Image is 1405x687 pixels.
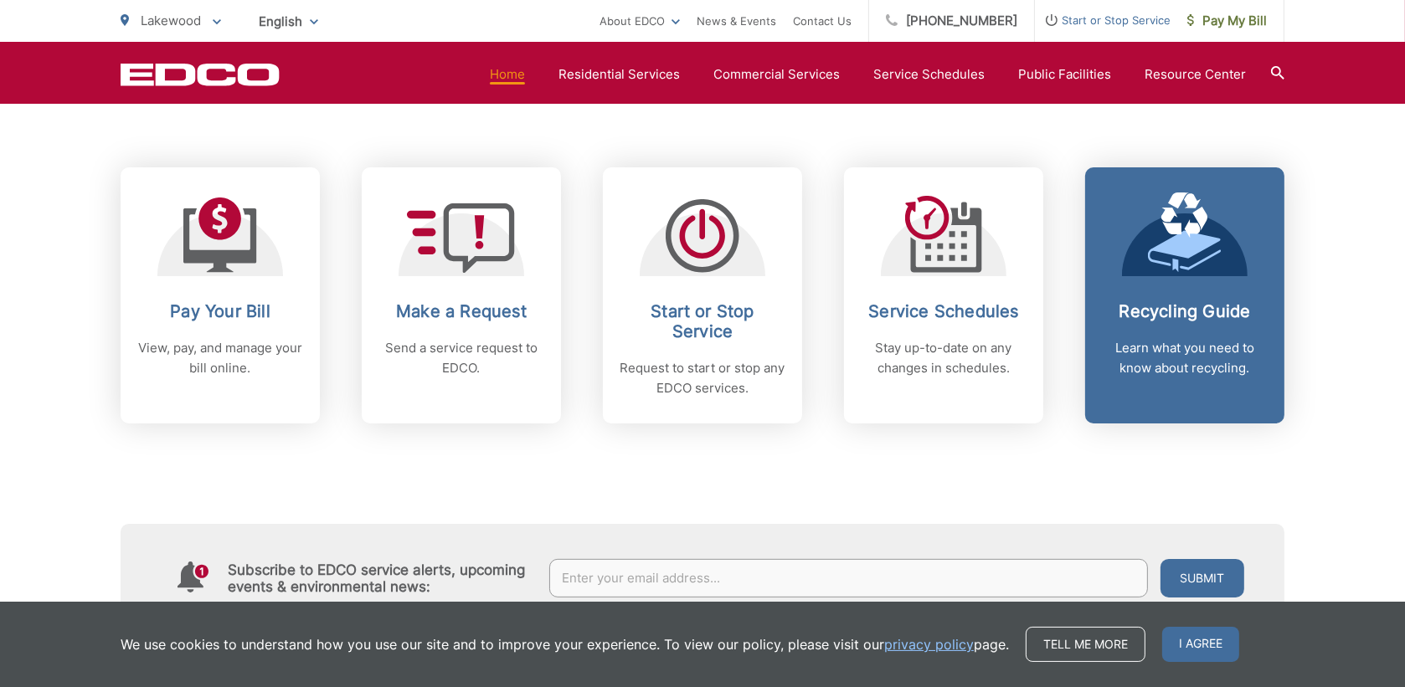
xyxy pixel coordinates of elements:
a: About EDCO [600,11,680,31]
a: Service Schedules Stay up-to-date on any changes in schedules. [844,167,1043,423]
a: Residential Services [558,64,680,85]
a: Contact Us [793,11,852,31]
a: Resource Center [1145,64,1246,85]
span: Lakewood [141,13,201,28]
p: Stay up-to-date on any changes in schedules. [861,338,1027,378]
span: I agree [1162,627,1239,662]
p: We use cookies to understand how you use our site and to improve your experience. To view our pol... [121,634,1009,654]
p: Send a service request to EDCO. [378,338,544,378]
h2: Make a Request [378,301,544,321]
h2: Service Schedules [861,301,1027,321]
input: Enter your email address... [549,559,1149,597]
a: Pay Your Bill View, pay, and manage your bill online. [121,167,320,423]
p: Learn what you need to know about recycling. [1102,338,1268,378]
h2: Pay Your Bill [137,301,303,321]
a: Commercial Services [713,64,840,85]
a: News & Events [697,11,776,31]
a: Service Schedules [873,64,985,85]
h2: Recycling Guide [1102,301,1268,321]
a: Home [490,64,525,85]
button: Submit [1161,559,1244,597]
p: Request to start or stop any EDCO services. [620,358,785,398]
a: Recycling Guide Learn what you need to know about recycling. [1085,167,1284,423]
h4: Subscribe to EDCO service alerts, upcoming events & environmental news: [228,561,533,595]
span: Pay My Bill [1187,11,1267,31]
a: EDCD logo. Return to the homepage. [121,63,280,86]
h2: Start or Stop Service [620,301,785,341]
a: Make a Request Send a service request to EDCO. [362,167,561,423]
a: privacy policy [884,634,974,654]
span: English [246,7,331,36]
p: View, pay, and manage your bill online. [137,338,303,378]
a: Tell me more [1026,627,1145,662]
a: Public Facilities [1018,64,1111,85]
